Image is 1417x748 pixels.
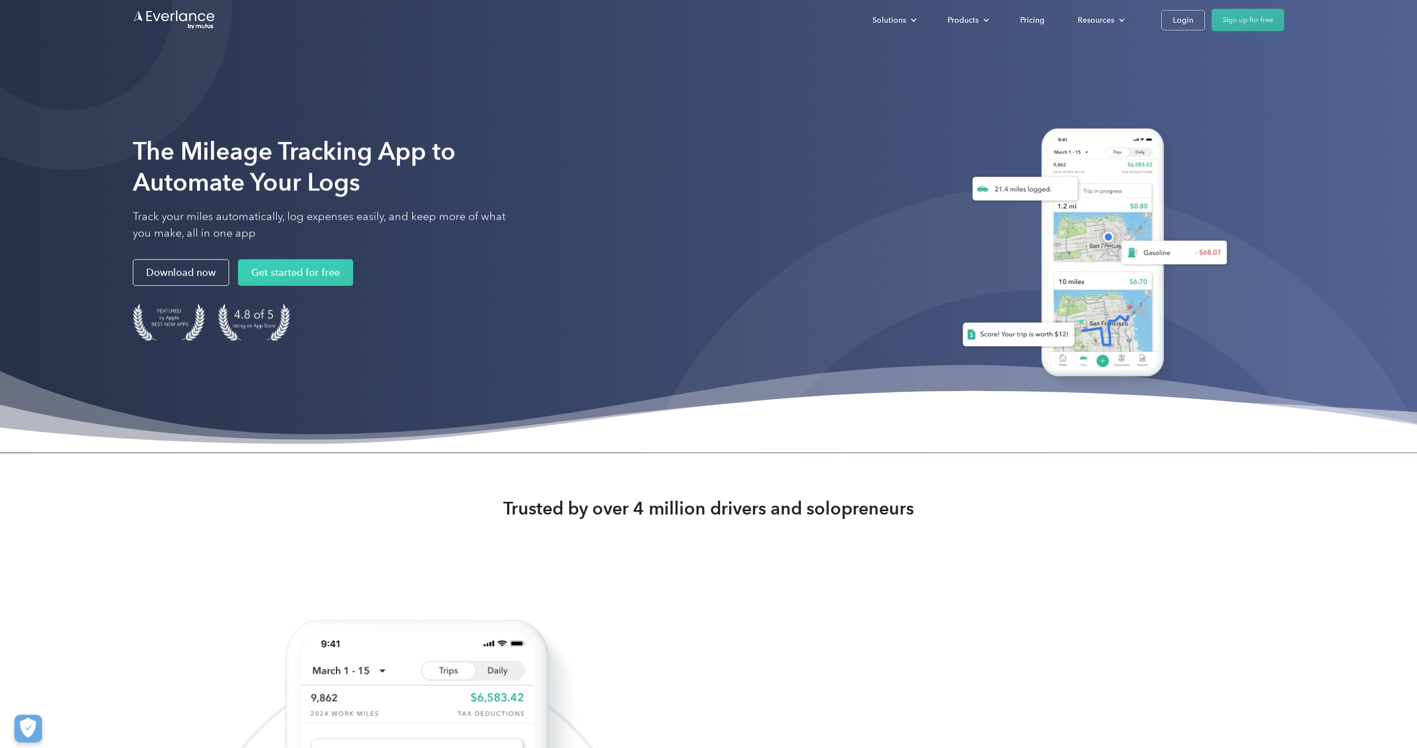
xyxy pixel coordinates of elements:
[133,209,520,242] p: Track your miles automatically, log expenses easily, and keep more of what you make, all in one app
[1009,11,1056,30] a: Pricing
[133,259,229,286] a: Download now
[238,259,353,286] a: Get started for free
[14,715,42,742] button: Cookies Settings
[218,304,290,341] img: 4.9 out of 5 stars on the app store
[1067,11,1134,30] div: Resources
[1212,9,1284,31] a: Sign up for free
[133,304,205,341] img: Badge for Featured by Apple Best New Apps
[503,497,914,520] strong: Trusted by over 4 million drivers and solopreneurs
[861,11,925,30] div: Solutions
[937,11,998,30] div: Products
[1161,10,1205,30] a: Login
[872,13,906,27] div: Solutions
[133,137,456,197] strong: The Mileage Tracking App to Automate Your Logs
[948,13,979,27] div: Products
[133,9,216,30] a: Go to homepage
[1078,13,1114,27] div: Resources
[1020,13,1044,27] div: Pricing
[1173,13,1193,27] div: Login
[945,117,1236,393] img: Everlance, mileage tracker app, expense tracking app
